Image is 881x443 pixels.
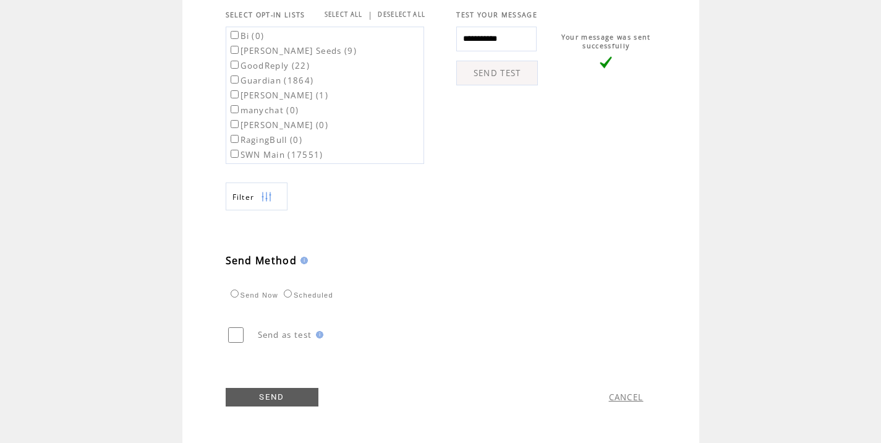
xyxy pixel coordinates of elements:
label: SWN Main (17551) [228,149,323,160]
img: help.gif [297,257,308,264]
a: CANCEL [609,392,644,403]
span: TEST YOUR MESSAGE [456,11,537,19]
input: Send Now [231,290,239,298]
span: Send Method [226,254,297,267]
input: Scheduled [284,290,292,298]
input: Guardian (1864) [231,75,239,84]
label: Scheduled [281,291,333,299]
span: Your message was sent successfully [561,33,651,50]
label: manychat (0) [228,105,299,116]
a: SEND [226,388,318,406]
a: DESELECT ALL [378,11,425,19]
a: Filter [226,183,287,210]
span: Send as test [258,329,312,340]
input: SWN Main (17551) [231,150,239,158]
input: [PERSON_NAME] Seeds (9) [231,46,239,54]
label: Guardian (1864) [228,75,314,86]
input: manychat (0) [231,105,239,113]
a: SELECT ALL [325,11,363,19]
label: GoodReply (22) [228,60,310,71]
span: | [368,9,373,20]
img: vLarge.png [600,56,612,69]
input: Bi (0) [231,31,239,39]
label: RagingBull (0) [228,134,303,145]
span: SELECT OPT-IN LISTS [226,11,305,19]
label: [PERSON_NAME] (0) [228,119,329,131]
input: GoodReply (22) [231,61,239,69]
label: [PERSON_NAME] (1) [228,90,329,101]
input: [PERSON_NAME] (1) [231,90,239,98]
img: filters.png [261,183,272,211]
label: Bi (0) [228,30,265,41]
img: help.gif [312,331,323,338]
a: SEND TEST [456,61,538,85]
span: Show filters [232,192,255,202]
input: [PERSON_NAME] (0) [231,120,239,128]
label: Send Now [228,291,278,299]
input: RagingBull (0) [231,135,239,143]
label: [PERSON_NAME] Seeds (9) [228,45,357,56]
